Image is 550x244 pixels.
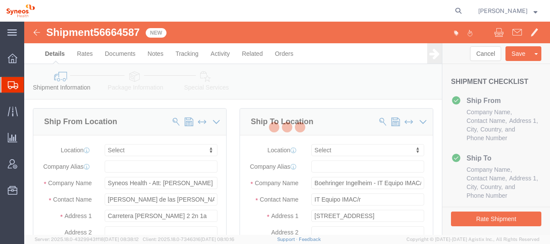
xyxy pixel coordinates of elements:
span: Server: 2025.18.0-4329943ff18 [35,237,139,242]
button: [PERSON_NAME] [478,6,538,16]
span: [DATE] 08:10:16 [201,237,234,242]
span: Client: 2025.18.0-7346316 [143,237,234,242]
span: [DATE] 08:38:12 [104,237,139,242]
span: Igor Lopez Campayo [478,6,528,16]
a: Support [277,237,299,242]
img: logo [6,4,35,17]
span: Copyright © [DATE]-[DATE] Agistix Inc., All Rights Reserved [406,236,540,243]
a: Feedback [299,237,321,242]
